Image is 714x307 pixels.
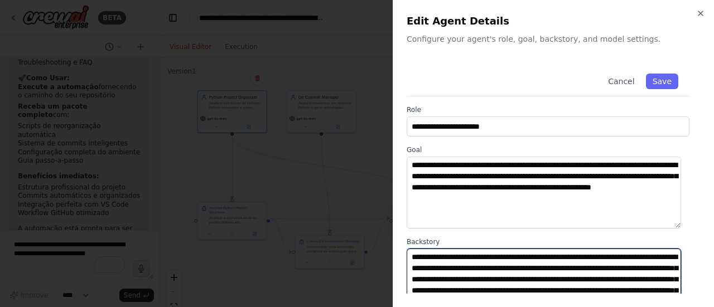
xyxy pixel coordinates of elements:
[646,74,678,89] button: Save
[407,105,689,114] label: Role
[407,13,701,29] h2: Edit Agent Details
[601,74,641,89] button: Cancel
[407,237,689,246] label: Backstory
[407,145,689,154] label: Goal
[407,33,701,45] p: Configure your agent's role, goal, backstory, and model settings.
